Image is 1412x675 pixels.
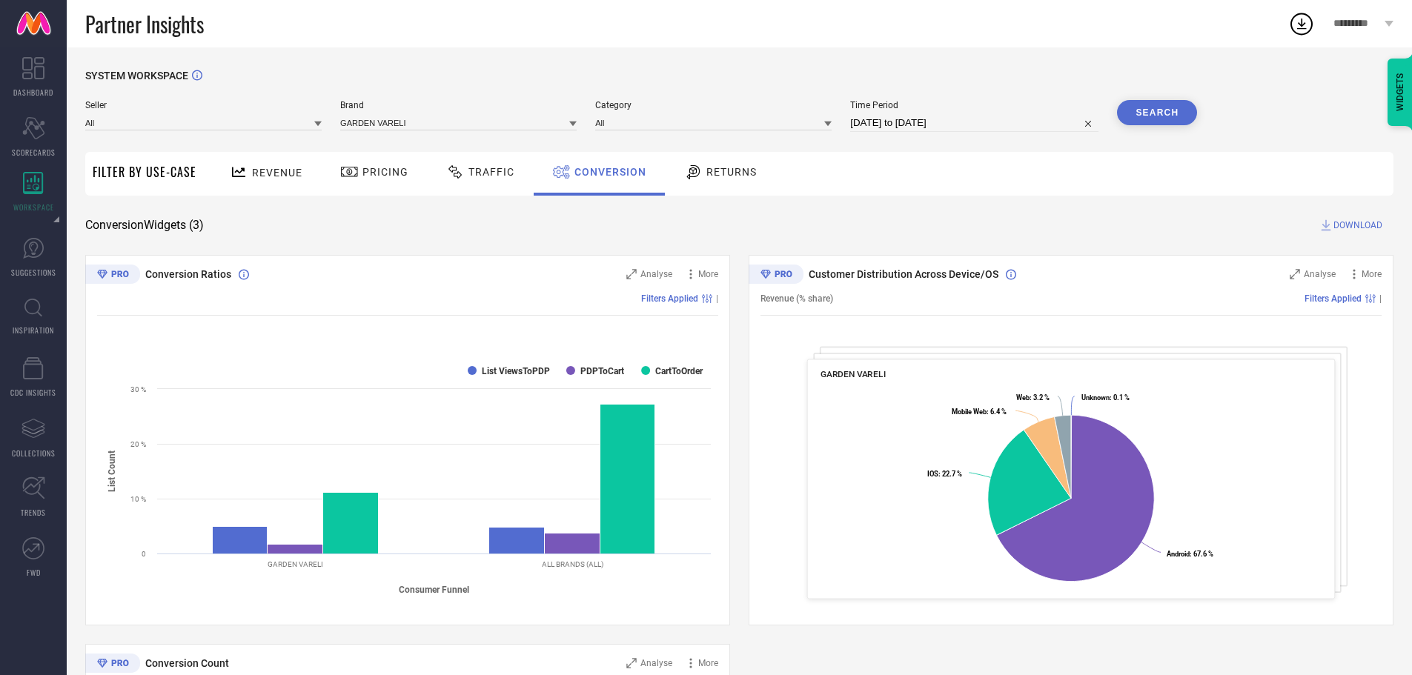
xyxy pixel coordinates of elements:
[10,387,56,398] span: CDC INSIGHTS
[760,293,833,304] span: Revenue (% share)
[1081,393,1130,402] text: : 0.1 %
[1016,393,1050,402] text: : 3.2 %
[1288,10,1315,37] div: Open download list
[12,147,56,158] span: SCORECARDS
[1304,269,1336,279] span: Analyse
[574,166,646,178] span: Conversion
[716,293,718,304] span: |
[13,87,53,98] span: DASHBOARD
[482,366,550,376] text: List ViewsToPDP
[85,265,140,287] div: Premium
[706,166,757,178] span: Returns
[1167,550,1213,558] text: : 67.6 %
[468,166,514,178] span: Traffic
[130,440,146,448] text: 20 %
[1117,100,1197,125] button: Search
[1081,393,1110,402] tspan: Unknown
[698,269,718,279] span: More
[12,448,56,459] span: COLLECTIONS
[952,408,1007,416] text: : 6.4 %
[749,265,803,287] div: Premium
[85,70,188,82] span: SYSTEM WORKSPACE
[821,369,886,379] span: GARDEN VARELI
[11,267,56,278] span: SUGGESTIONS
[698,658,718,668] span: More
[641,293,698,304] span: Filters Applied
[1379,293,1382,304] span: |
[399,585,469,595] tspan: Consumer Funnel
[130,495,146,503] text: 10 %
[952,408,987,416] tspan: Mobile Web
[580,366,624,376] text: PDPToCart
[640,658,672,668] span: Analyse
[927,470,962,478] text: : 22.7 %
[145,268,231,280] span: Conversion Ratios
[809,268,998,280] span: Customer Distribution Across Device/OS
[130,385,146,393] text: 30 %
[1362,269,1382,279] span: More
[145,657,229,669] span: Conversion Count
[362,166,408,178] span: Pricing
[595,100,832,110] span: Category
[1333,218,1382,233] span: DOWNLOAD
[1167,550,1190,558] tspan: Android
[252,167,302,179] span: Revenue
[626,658,637,668] svg: Zoom
[542,560,603,568] text: ALL BRANDS (ALL)
[1016,393,1030,402] tspan: Web
[655,366,703,376] text: CartToOrder
[21,507,46,518] span: TRENDS
[1305,293,1362,304] span: Filters Applied
[27,567,41,578] span: FWD
[85,9,204,39] span: Partner Insights
[107,450,117,492] tspan: List Count
[640,269,672,279] span: Analyse
[13,202,54,213] span: WORKSPACE
[850,114,1098,132] input: Select time period
[93,163,196,181] span: Filter By Use-Case
[142,550,146,558] text: 0
[850,100,1098,110] span: Time Period
[85,218,204,233] span: Conversion Widgets ( 3 )
[626,269,637,279] svg: Zoom
[85,100,322,110] span: Seller
[1290,269,1300,279] svg: Zoom
[340,100,577,110] span: Brand
[13,325,54,336] span: INSPIRATION
[268,560,323,568] text: GARDEN VARELI
[927,470,938,478] tspan: IOS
